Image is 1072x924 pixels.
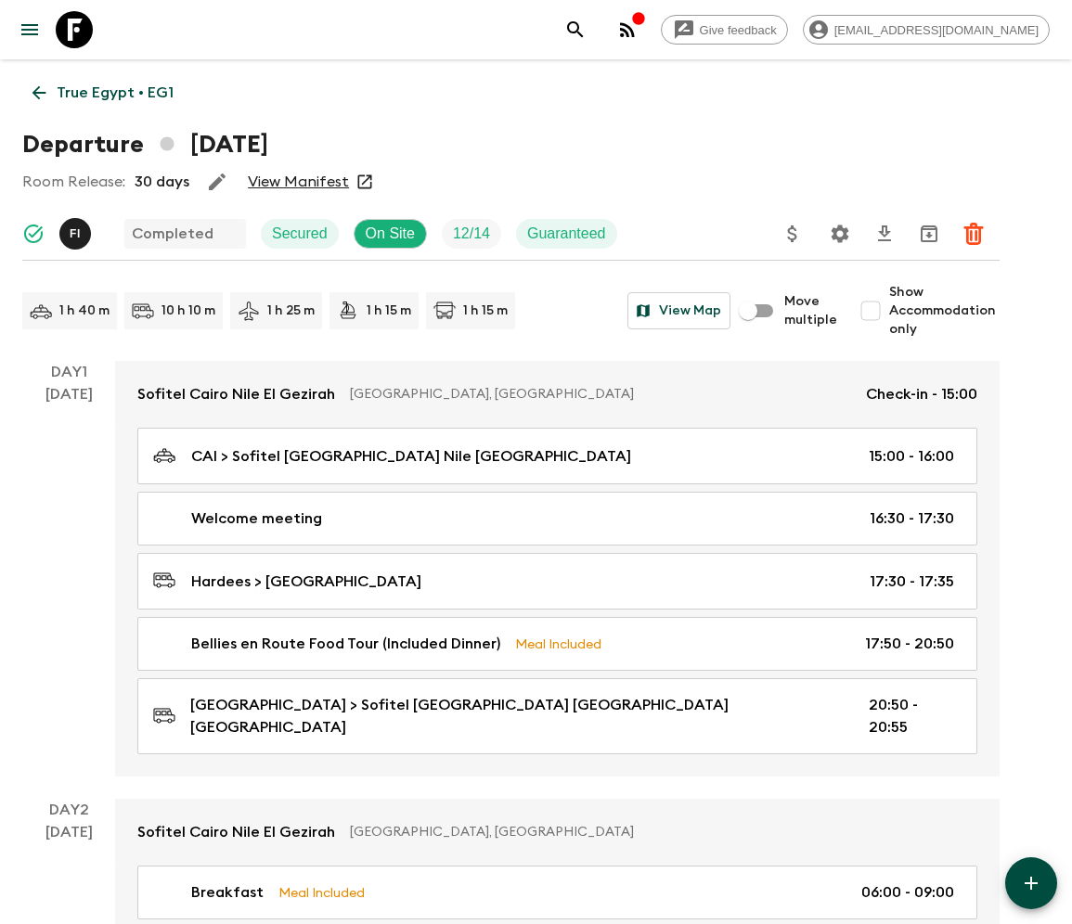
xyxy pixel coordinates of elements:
[137,492,977,545] a: Welcome meeting16:30 - 17:30
[515,634,601,654] p: Meal Included
[137,821,335,843] p: Sofitel Cairo Nile El Gezirah
[861,881,954,904] p: 06:00 - 09:00
[135,171,189,193] p: 30 days
[870,507,954,530] p: 16:30 - 17:30
[866,383,977,405] p: Check-in - 15:00
[115,361,1000,428] a: Sofitel Cairo Nile El Gezirah[GEOGRAPHIC_DATA], [GEOGRAPHIC_DATA]Check-in - 15:00
[161,302,215,320] p: 10 h 10 m
[627,292,730,329] button: View Map
[865,633,954,655] p: 17:50 - 20:50
[137,617,977,671] a: Bellies en Route Food Tour (Included Dinner)Meal Included17:50 - 20:50
[774,215,811,252] button: Update Price, Early Bird Discount and Costs
[453,223,490,245] p: 12 / 14
[350,823,962,841] p: [GEOGRAPHIC_DATA], [GEOGRAPHIC_DATA]
[191,633,500,655] p: Bellies en Route Food Tour (Included Dinner)
[463,302,508,320] p: 1 h 15 m
[824,23,1049,37] span: [EMAIL_ADDRESS][DOMAIN_NAME]
[137,553,977,610] a: Hardees > [GEOGRAPHIC_DATA]17:30 - 17:35
[191,571,421,593] p: Hardees > [GEOGRAPHIC_DATA]
[22,126,268,163] h1: Departure [DATE]
[821,215,859,252] button: Settings
[59,224,95,238] span: Faten Ibrahim
[442,219,501,249] div: Trip Fill
[354,219,427,249] div: On Site
[132,223,213,245] p: Completed
[22,74,184,111] a: True Egypt • EG1
[527,223,606,245] p: Guaranteed
[191,507,322,530] p: Welcome meeting
[137,678,977,754] a: [GEOGRAPHIC_DATA] > Sofitel [GEOGRAPHIC_DATA] [GEOGRAPHIC_DATA] [GEOGRAPHIC_DATA]20:50 - 20:55
[267,302,315,320] p: 1 h 25 m
[278,882,365,903] p: Meal Included
[366,223,415,245] p: On Site
[661,15,788,45] a: Give feedback
[57,82,174,104] p: True Egypt • EG1
[866,215,903,252] button: Download CSV
[22,171,125,193] p: Room Release:
[115,799,1000,866] a: Sofitel Cairo Nile El Gezirah[GEOGRAPHIC_DATA], [GEOGRAPHIC_DATA]
[690,23,787,37] span: Give feedback
[869,445,954,468] p: 15:00 - 16:00
[803,15,1050,45] div: [EMAIL_ADDRESS][DOMAIN_NAME]
[557,11,594,48] button: search adventures
[350,385,851,404] p: [GEOGRAPHIC_DATA], [GEOGRAPHIC_DATA]
[870,571,954,593] p: 17:30 - 17:35
[911,215,948,252] button: Archive (Completed, Cancelled or Unsynced Departures only)
[261,219,339,249] div: Secured
[191,881,264,904] p: Breakfast
[955,215,992,252] button: Delete
[869,694,954,738] p: 20:50 - 20:55
[137,383,335,405] p: Sofitel Cairo Nile El Gezirah
[22,223,45,245] svg: Synced Successfully
[59,302,110,320] p: 1 h 40 m
[889,283,1000,339] span: Show Accommodation only
[191,445,631,468] p: CAI > Sofitel [GEOGRAPHIC_DATA] Nile [GEOGRAPHIC_DATA]
[22,361,115,383] p: Day 1
[248,173,349,191] a: View Manifest
[784,292,837,329] span: Move multiple
[22,799,115,821] p: Day 2
[190,694,839,738] p: [GEOGRAPHIC_DATA] > Sofitel [GEOGRAPHIC_DATA] [GEOGRAPHIC_DATA] [GEOGRAPHIC_DATA]
[272,223,328,245] p: Secured
[367,302,411,320] p: 1 h 15 m
[137,428,977,484] a: CAI > Sofitel [GEOGRAPHIC_DATA] Nile [GEOGRAPHIC_DATA]15:00 - 16:00
[11,11,48,48] button: menu
[45,383,93,776] div: [DATE]
[137,866,977,919] a: BreakfastMeal Included06:00 - 09:00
